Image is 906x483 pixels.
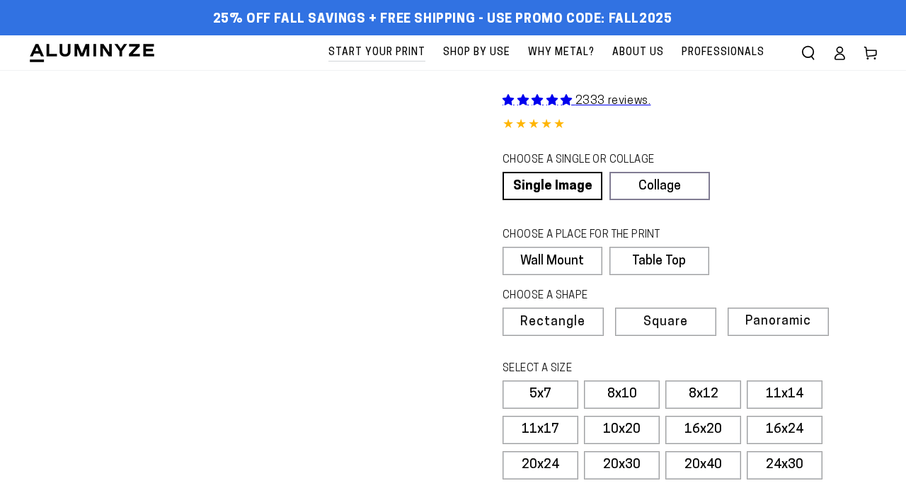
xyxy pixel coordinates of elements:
[503,247,602,275] label: Wall Mount
[609,172,709,200] a: Collage
[584,416,660,444] label: 10x20
[665,451,741,479] label: 20x40
[503,95,650,107] a: 2333 reviews.
[503,416,578,444] label: 11x17
[747,416,822,444] label: 16x24
[503,380,578,409] label: 5x7
[528,44,595,62] span: Why Metal?
[521,35,602,70] a: Why Metal?
[747,451,822,479] label: 24x30
[665,416,741,444] label: 16x20
[321,35,432,70] a: Start Your Print
[605,35,671,70] a: About Us
[584,451,660,479] label: 20x30
[503,153,696,168] legend: CHOOSE A SINGLE OR COLLAGE
[747,380,822,409] label: 11x14
[328,44,425,62] span: Start Your Print
[682,44,764,62] span: Professionals
[612,44,664,62] span: About Us
[503,361,722,377] legend: SELECT A SIZE
[503,228,696,243] legend: CHOOSE A PLACE FOR THE PRINT
[28,42,156,64] img: Aluminyze
[665,380,741,409] label: 8x12
[575,95,651,107] span: 2333 reviews.
[503,172,602,200] a: Single Image
[503,451,578,479] label: 20x24
[436,35,517,70] a: Shop By Use
[609,247,709,275] label: Table Top
[503,289,698,304] legend: CHOOSE A SHAPE
[520,316,585,329] span: Rectangle
[443,44,510,62] span: Shop By Use
[213,12,672,28] span: 25% off FALL Savings + Free Shipping - Use Promo Code: FALL2025
[643,316,688,329] span: Square
[503,115,878,136] div: 4.85 out of 5.0 stars
[793,37,824,69] summary: Search our site
[584,380,660,409] label: 8x10
[745,315,811,328] span: Panoramic
[675,35,772,70] a: Professionals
